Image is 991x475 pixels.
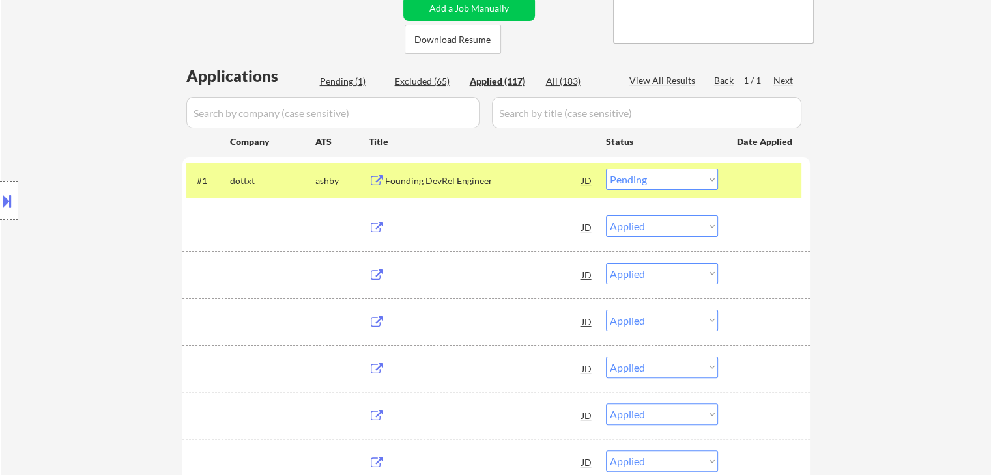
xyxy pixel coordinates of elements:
div: JD [581,310,594,333]
div: All (183) [546,75,611,88]
input: Search by title (case sensitive) [492,97,801,128]
div: JD [581,263,594,286]
div: Company [230,135,315,148]
div: Back [714,74,735,87]
div: JD [581,357,594,380]
div: Excluded (65) [395,75,460,88]
div: 1 / 1 [743,74,773,87]
div: JD [581,450,594,474]
div: Title [369,135,594,148]
div: ATS [315,135,369,148]
div: JD [581,403,594,427]
div: JD [581,169,594,192]
div: Founding DevRel Engineer [385,174,582,187]
input: Search by company (case sensitive) [186,97,480,128]
div: Applications [186,68,315,84]
div: ashby [315,174,369,187]
div: JD [581,215,594,239]
div: Applied (117) [470,75,535,88]
div: Status [606,129,718,153]
div: Date Applied [737,135,794,148]
div: Pending (1) [320,75,385,88]
div: View All Results [629,74,699,87]
div: dottxt [230,174,315,187]
button: Download Resume [405,25,501,54]
div: Next [773,74,794,87]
